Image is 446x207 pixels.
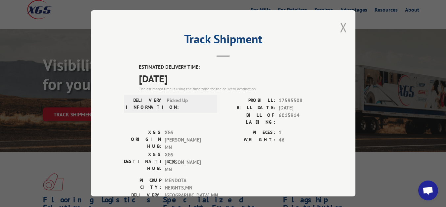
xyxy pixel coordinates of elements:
h2: Track Shipment [124,34,322,47]
span: MENDOTA HEIGHTS , MN [165,177,209,192]
label: BILL DATE: [223,104,275,112]
span: XGS [PERSON_NAME] MN [165,129,209,151]
label: XGS ORIGIN HUB: [124,129,161,151]
label: XGS DESTINATION HUB: [124,151,161,174]
span: [DATE] [139,71,322,86]
span: [DATE] [279,104,322,112]
label: ESTIMATED DELIVERY TIME: [139,63,322,71]
button: Close modal [340,19,347,36]
span: [GEOGRAPHIC_DATA] , MN [165,192,209,206]
label: PROBILL: [223,97,275,104]
span: Picked Up [167,97,211,111]
a: Open chat [418,181,438,200]
label: DELIVERY CITY: [124,192,161,206]
span: XGS [PERSON_NAME] MN [165,151,209,174]
span: 1 [279,129,322,137]
label: BILL OF LADING: [223,112,275,126]
label: DELIVERY INFORMATION: [126,97,163,111]
label: PICKUP CITY: [124,177,161,192]
label: WEIGHT: [223,136,275,144]
span: 6015914 [279,112,322,126]
div: The estimated time is using the time zone for the delivery destination. [139,86,322,92]
label: PIECES: [223,129,275,137]
span: 17595508 [279,97,322,104]
span: 46 [279,136,322,144]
